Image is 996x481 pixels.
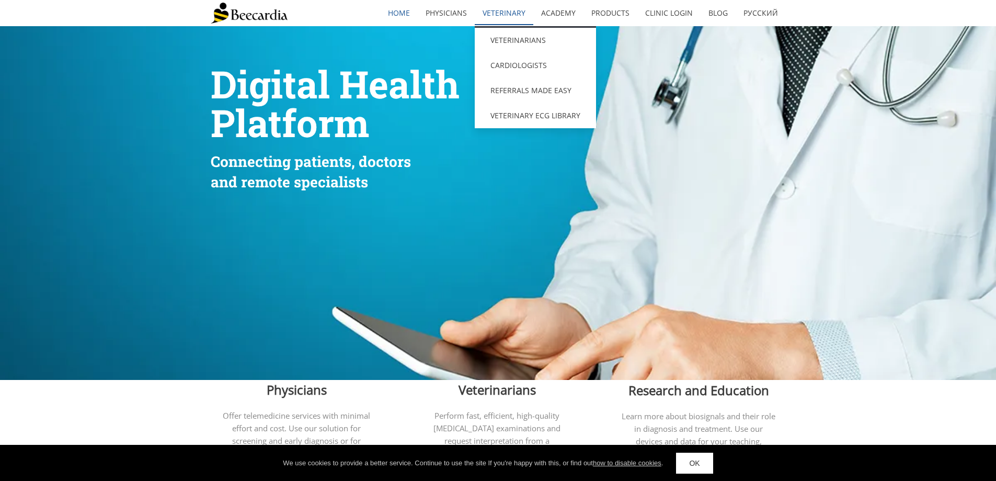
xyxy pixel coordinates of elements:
[637,1,701,25] a: Clinic Login
[380,1,418,25] a: home
[283,458,663,468] div: We use cookies to provide a better service. Continue to use the site If you're happy with this, o...
[583,1,637,25] a: Products
[211,98,369,148] span: Platform
[736,1,786,25] a: Русский
[475,28,596,53] a: Veterinarians
[267,381,327,398] span: Physicians
[475,53,596,78] a: Cardiologists
[676,453,713,474] a: OK
[475,103,596,128] a: Veterinary ECG Library
[622,411,775,459] span: Learn more about biosignals and their role in diagnosis and treatment. Use our devices and data f...
[211,172,368,192] span: and remote specialists
[475,1,533,25] a: Veterinary
[533,1,583,25] a: Academy
[418,1,475,25] a: Physicians
[475,78,596,103] a: Referrals Made Easy
[211,59,460,109] span: Digital Health
[628,382,769,399] span: Research and Education
[211,152,411,171] span: Connecting patients, doctors
[424,410,570,458] span: Perform fast, efficient, high-quality [MEDICAL_DATA] examinations and request interpretation from...
[593,459,661,467] a: how to disable cookies
[701,1,736,25] a: Blog
[211,3,288,24] img: Beecardia
[459,381,536,398] span: Veterinarians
